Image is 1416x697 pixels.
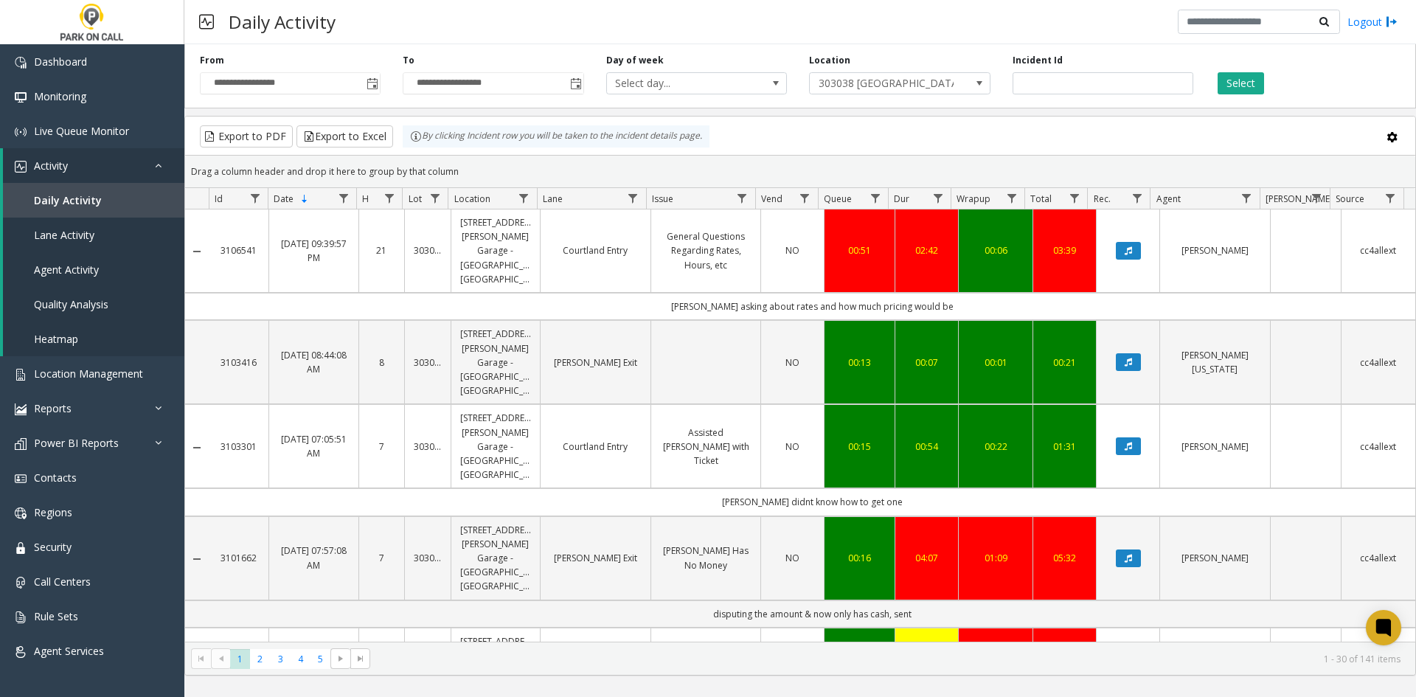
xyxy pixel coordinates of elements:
[824,193,852,205] span: Queue
[3,183,184,218] a: Daily Activity
[34,297,108,311] span: Quality Analysis
[209,488,1415,516] td: [PERSON_NAME] didnt know how to get one
[34,575,91,589] span: Call Centers
[1042,356,1087,370] div: 00:21
[425,188,445,208] a: Lot Filter Menu
[1169,243,1261,257] a: [PERSON_NAME]
[299,193,310,205] span: Sortable
[904,440,949,454] a: 00:54
[34,505,72,519] span: Regions
[403,54,414,67] label: To
[1042,440,1087,454] a: 01:31
[549,356,642,370] a: [PERSON_NAME] Exit
[1030,193,1052,205] span: Total
[403,125,709,148] div: By clicking Incident row you will be taken to the incident details page.
[218,551,260,565] a: 3101662
[185,159,1415,184] div: Drag a column header and drop it here to group by that column
[1350,243,1406,257] a: cc4allext
[34,471,77,485] span: Contacts
[1156,193,1181,205] span: Agent
[1307,188,1327,208] a: Parker Filter Menu
[904,356,949,370] div: 00:07
[761,193,782,205] span: Vend
[652,193,673,205] span: Issue
[770,551,815,565] a: NO
[904,551,949,565] a: 04:07
[770,440,815,454] a: NO
[968,440,1024,454] a: 00:22
[833,243,886,257] a: 00:51
[355,653,367,665] span: Go to the last page
[379,188,399,208] a: H Filter Menu
[34,401,72,415] span: Reports
[185,188,1415,642] div: Data table
[660,229,752,272] a: General Questions Regarding Rates, Hours, etc
[785,552,799,564] span: NO
[732,188,752,208] a: Issue Filter Menu
[1064,188,1084,208] a: Total Filter Menu
[15,646,27,658] img: 'icon'
[1381,188,1401,208] a: Source Filter Menu
[785,440,799,453] span: NO
[1266,193,1333,205] span: [PERSON_NAME]
[185,442,209,454] a: Collapse Details
[785,244,799,257] span: NO
[34,609,78,623] span: Rule Sets
[1237,188,1257,208] a: Agent Filter Menu
[3,287,184,322] a: Quality Analysis
[15,577,27,589] img: 'icon'
[1350,551,1406,565] a: cc4allext
[245,188,265,208] a: Id Filter Menu
[271,649,291,669] span: Page 3
[1169,551,1261,565] a: [PERSON_NAME]
[15,126,27,138] img: 'icon'
[34,89,86,103] span: Monitoring
[34,124,129,138] span: Live Queue Monitor
[364,73,380,94] span: Toggle popup
[1042,243,1087,257] div: 03:39
[549,243,642,257] a: Courtland Entry
[15,611,27,623] img: 'icon'
[410,131,422,142] img: infoIcon.svg
[230,649,250,669] span: Page 1
[34,55,87,69] span: Dashboard
[460,523,531,594] a: [STREET_ADDRESS][PERSON_NAME] Garage - [GEOGRAPHIC_DATA] [GEOGRAPHIC_DATA]
[209,293,1415,320] td: [PERSON_NAME] asking about rates and how much pricing would be
[607,73,751,94] span: Select day...
[414,440,442,454] a: 303038
[414,551,442,565] a: 303038
[567,73,583,94] span: Toggle popup
[409,193,422,205] span: Lot
[15,473,27,485] img: 'icon'
[1350,356,1406,370] a: cc4allext
[1042,551,1087,565] div: 05:32
[3,252,184,287] a: Agent Activity
[1169,348,1261,376] a: [PERSON_NAME][US_STATE]
[278,237,349,265] a: [DATE] 09:39:57 PM
[660,544,752,572] a: [PERSON_NAME] Has No Money
[218,356,260,370] a: 3103416
[968,356,1024,370] a: 00:01
[414,243,442,257] a: 303038
[770,356,815,370] a: NO
[904,243,949,257] a: 02:42
[3,322,184,356] a: Heatmap
[3,148,184,183] a: Activity
[368,356,396,370] a: 8
[368,551,396,565] a: 7
[34,644,104,658] span: Agent Services
[278,432,349,460] a: [DATE] 07:05:51 AM
[34,193,102,207] span: Daily Activity
[833,551,886,565] a: 00:16
[957,193,990,205] span: Wrapup
[1386,14,1398,30] img: logout
[660,426,752,468] a: Assisted [PERSON_NAME] with Ticket
[460,215,531,286] a: [STREET_ADDRESS][PERSON_NAME] Garage - [GEOGRAPHIC_DATA] [GEOGRAPHIC_DATA]
[454,193,490,205] span: Location
[833,440,886,454] a: 00:15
